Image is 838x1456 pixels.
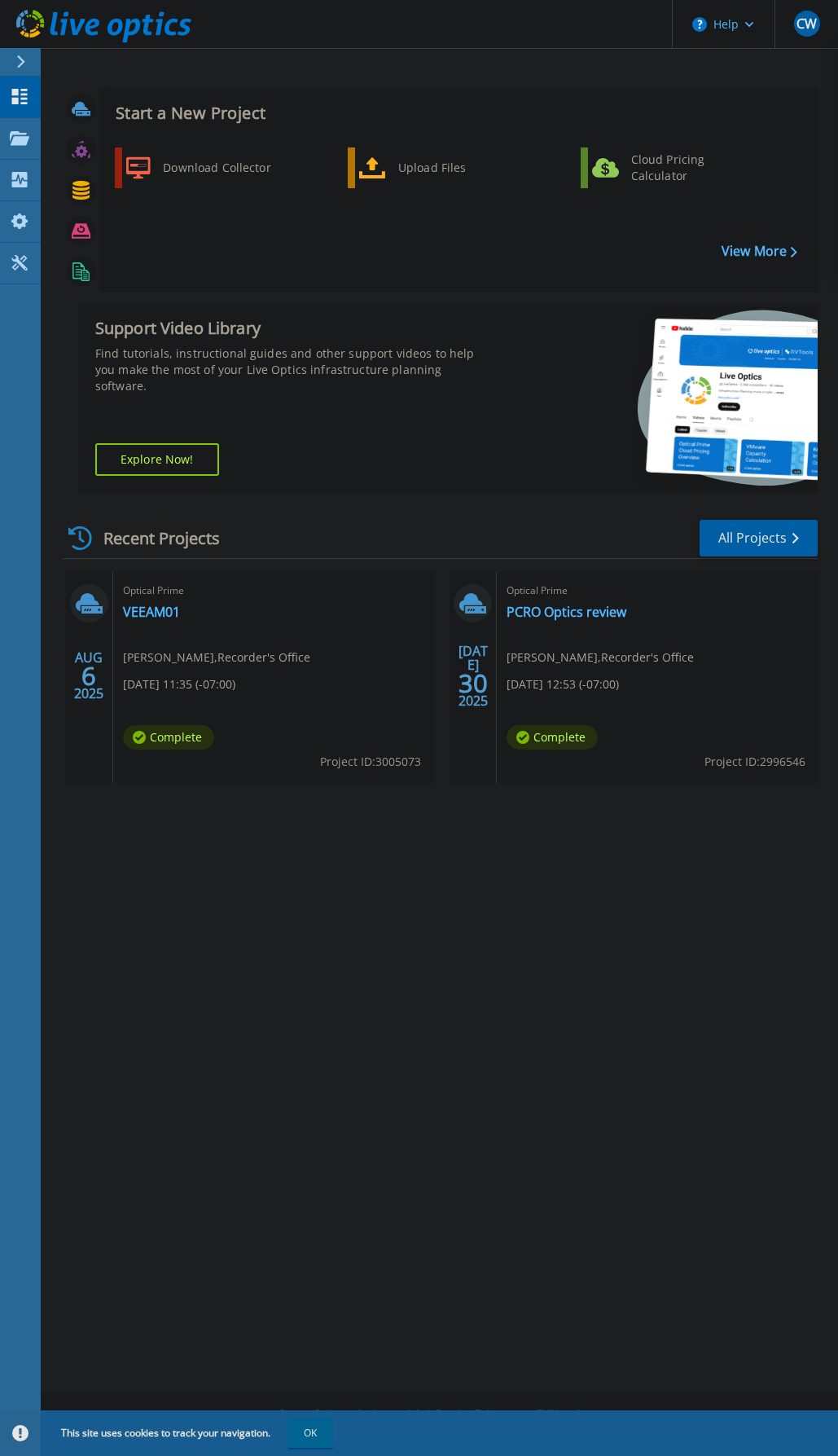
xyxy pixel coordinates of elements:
a: Privacy Policy [280,1407,341,1421]
a: Explore Now! [95,443,219,476]
a: Upload Files [348,147,515,188]
a: View More [722,244,797,259]
span: [DATE] 12:53 (-07:00) [507,675,619,693]
span: 30 [458,676,488,690]
a: Cloud Pricing Calculator [581,147,748,188]
a: Telemetry [476,1407,522,1421]
span: Optical Prime [507,582,808,600]
h3: Start a New Project [116,104,796,122]
span: Complete [123,725,214,750]
a: Cookies [356,1407,392,1421]
a: VEEAM01 [123,604,180,620]
a: Support [576,1407,612,1421]
div: Recent Projects [63,518,242,558]
div: [DATE] 2025 [458,646,489,706]
a: Download Collector [115,147,282,188]
div: Find tutorials, instructional guides and other support videos to help you make the most of your L... [95,345,476,394]
a: All Projects [700,520,818,556]
div: Support Video Library [95,318,476,339]
span: CW [796,17,817,30]
a: PCRO Optics review [507,604,626,620]
span: [DATE] 11:35 (-07:00) [123,675,235,693]
span: [PERSON_NAME] , Recorder's Office [507,649,694,666]
span: Project ID: 2996546 [704,753,805,771]
button: OK [287,1419,333,1448]
span: [PERSON_NAME] , Recorder's Office [123,649,310,666]
div: AUG 2025 [73,646,104,706]
span: This site uses cookies to track your navigation. [45,1419,333,1448]
div: Cloud Pricing Calculator [623,152,744,184]
a: Ads & Email [406,1407,461,1421]
div: Upload Files [390,152,511,184]
span: Complete [507,725,598,750]
span: Optical Prime [123,582,424,600]
a: EULA [537,1407,561,1421]
span: Project ID: 3005073 [320,753,421,771]
div: Download Collector [155,152,278,184]
span: 6 [81,669,96,683]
